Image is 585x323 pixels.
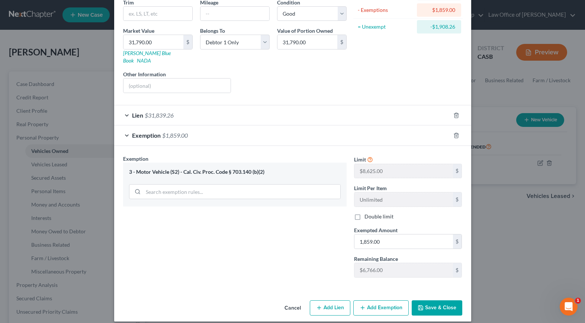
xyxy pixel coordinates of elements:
[560,298,578,316] iframe: Intercom live chat
[453,263,462,277] div: $
[277,35,337,49] input: 0.00
[337,35,346,49] div: $
[183,35,192,49] div: $
[354,263,453,277] input: --
[123,50,171,64] a: [PERSON_NAME] Blue Book
[143,185,340,199] input: Search exemption rules...
[123,35,183,49] input: 0.00
[354,156,366,163] span: Limit
[358,23,414,31] div: = Unexempt
[200,28,225,34] span: Belongs To
[412,300,462,316] button: Save & Close
[123,156,148,162] span: Exemption
[145,112,174,119] span: $31,839.26
[354,255,398,263] label: Remaining Balance
[358,6,414,14] div: - Exemptions
[423,6,455,14] div: $1,859.00
[575,298,581,304] span: 1
[129,169,341,176] div: 3 - Motor Vehicle (S2) - Cal. Civ. Proc. Code § 703.140 (b)(2)
[423,23,455,31] div: -$1,908.26
[453,234,462,249] div: $
[453,192,462,207] div: $
[277,27,333,35] label: Value of Portion Owned
[123,27,154,35] label: Market Value
[279,301,307,316] button: Cancel
[123,7,192,21] input: ex. LS, LT, etc
[123,70,166,78] label: Other Information
[137,57,151,64] a: NADA
[354,192,453,207] input: --
[162,132,188,139] span: $1,859.00
[123,79,231,93] input: (optional)
[132,112,143,119] span: Lien
[354,227,398,233] span: Exempted Amount
[354,234,453,249] input: 0.00
[132,132,161,139] span: Exemption
[453,164,462,178] div: $
[200,7,269,21] input: --
[310,300,350,316] button: Add Lien
[364,213,393,220] label: Double limit
[354,164,453,178] input: --
[353,300,409,316] button: Add Exemption
[354,184,387,192] label: Limit Per Item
